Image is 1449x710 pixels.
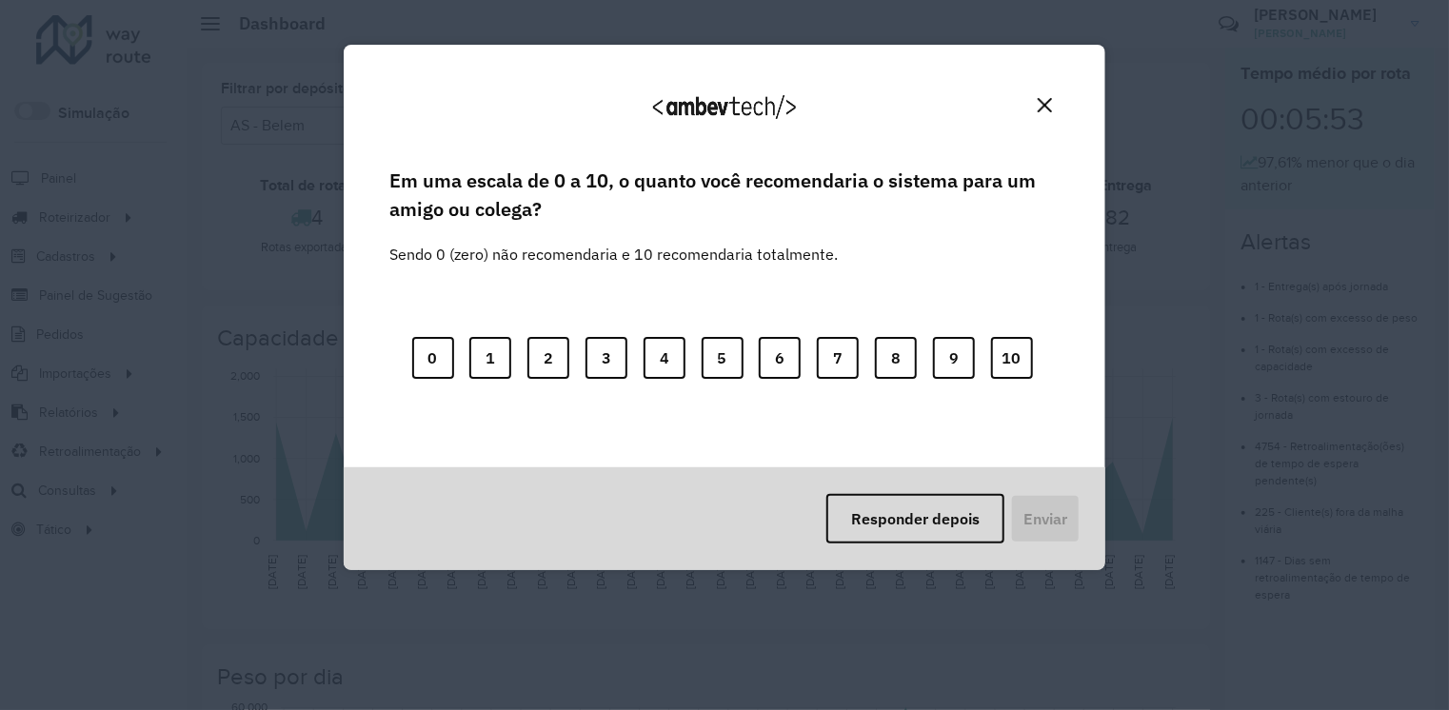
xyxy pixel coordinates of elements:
img: Logo Ambevtech [653,95,796,119]
button: 4 [644,337,685,379]
button: Responder depois [826,494,1004,543]
button: 1 [469,337,511,379]
button: 8 [875,337,917,379]
button: 6 [759,337,801,379]
label: Em uma escala de 0 a 10, o quanto você recomendaria o sistema para um amigo ou colega? [389,167,1060,225]
button: 7 [817,337,859,379]
button: 3 [586,337,627,379]
button: 0 [412,337,454,379]
button: Close [1030,90,1060,120]
button: 9 [933,337,975,379]
button: 2 [527,337,569,379]
button: 10 [991,337,1033,379]
button: 5 [702,337,744,379]
label: Sendo 0 (zero) não recomendaria e 10 recomendaria totalmente. [389,220,838,266]
img: Close [1038,98,1052,112]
